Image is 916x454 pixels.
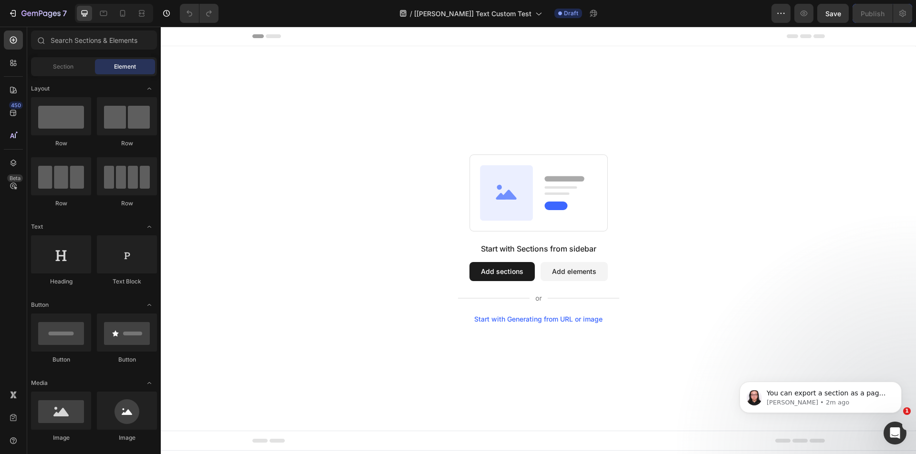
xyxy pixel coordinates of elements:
span: Toggle open [142,81,157,96]
div: Heading [31,277,91,286]
div: Row [31,139,91,148]
iframe: Design area [161,27,916,454]
div: Row [97,199,157,208]
span: Section [53,62,73,71]
span: 1 [903,407,911,415]
button: 7 [4,4,71,23]
span: Text [31,222,43,231]
span: Draft [564,9,578,18]
span: Toggle open [142,375,157,391]
div: Button [97,355,157,364]
iframe: Intercom notifications message [725,362,916,428]
div: Row [97,139,157,148]
div: Publish [861,9,885,19]
span: Save [825,10,841,18]
div: Row [31,199,91,208]
span: You can export a section as a page and use the export/import feature. Otherwise, If you have both... [42,28,161,82]
button: Publish [853,4,893,23]
span: [[PERSON_NAME]] Text Custom Test [414,9,531,19]
span: / [410,9,412,19]
div: Image [31,434,91,442]
span: Layout [31,84,50,93]
span: Button [31,301,49,309]
input: Search Sections & Elements [31,30,157,50]
div: Button [31,355,91,364]
button: Add elements [380,235,447,254]
button: Add sections [309,235,374,254]
div: Start with Generating from URL or image [313,289,442,296]
div: Beta [7,174,23,182]
div: Undo/Redo [180,4,219,23]
button: Save [817,4,849,23]
p: Message from Nathan, sent 2m ago [42,37,165,45]
span: Element [114,62,136,71]
div: Start with Sections from sidebar [320,216,436,228]
div: Image [97,434,157,442]
p: 7 [62,8,67,19]
span: Toggle open [142,297,157,313]
span: Toggle open [142,219,157,234]
iframe: Intercom live chat [884,422,906,444]
div: 450 [9,101,23,109]
div: Text Block [97,277,157,286]
span: Media [31,379,48,387]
